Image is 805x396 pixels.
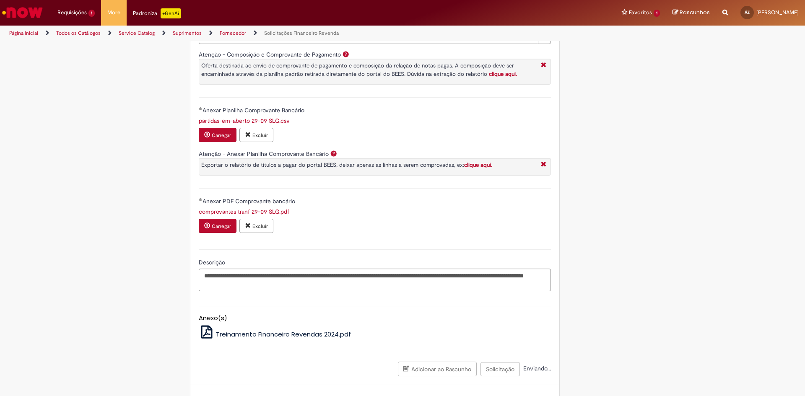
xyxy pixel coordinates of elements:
[199,117,290,124] a: Download de partidas-em-aberto 29-09 SLG.csv
[199,315,551,322] h5: Anexo(s)
[329,150,339,157] span: Ajuda para Atenção - Anexar Planilha Comprovante Bancário
[756,9,799,16] span: [PERSON_NAME]
[464,161,492,168] a: clique aqui.
[199,150,329,158] label: Atenção - Anexar Planilha Comprovante Bancário
[9,30,38,36] a: Página inicial
[239,128,273,142] button: Excluir anexo partidas-em-aberto 29-09 SLG.csv
[199,219,236,233] button: Carregar anexo de Anexar PDF Comprovante bancário Required
[212,223,231,230] small: Carregar
[654,10,660,17] span: 1
[199,330,351,339] a: Treinamento Financeiro Revendas 2024.pdf
[489,70,517,78] a: clique aqui.
[199,128,236,142] button: Carregar anexo de Anexar Planilha Comprovante Bancário Required
[212,132,231,139] small: Carregar
[199,259,227,266] span: Descrição
[199,51,341,58] label: Atenção - Composição e Comprovante de Pagamento
[201,62,517,78] span: Oferta destinada ao envio de comprovante de pagamento e composição da relação de notas pagas. A c...
[539,61,548,70] i: Fechar More information Por question_atencao
[133,8,181,18] div: Padroniza
[680,8,710,16] span: Rascunhos
[57,8,87,17] span: Requisições
[341,51,351,57] span: Ajuda para Atenção - Composição e Comprovante de Pagamento
[199,107,203,110] span: Obrigatório Preenchido
[673,9,710,17] a: Rascunhos
[201,161,492,168] span: Exportar o relatório de títulos a pagar do portal BEES, deixar apenas as linhas a serem comprovad...
[88,10,95,17] span: 1
[173,30,202,36] a: Suprimentos
[252,223,268,230] small: Excluir
[1,4,44,21] img: ServiceNow
[264,30,339,36] a: Solicitações Financeiro Revenda
[119,30,155,36] a: Service Catalog
[199,198,203,201] span: Obrigatório Preenchido
[203,197,297,205] span: Anexar PDF Comprovante bancário
[220,30,246,36] a: Fornecedor
[745,10,750,15] span: ÁZ
[199,269,551,291] textarea: Descrição
[522,365,551,372] span: Enviando...
[199,208,289,215] a: Download de comprovantes tranf 29-09 SLG.pdf
[539,160,548,169] i: Fechar More information Por question_atencao_comprovante_bancario
[203,106,306,114] span: Anexar Planilha Comprovante Bancário
[252,132,268,139] small: Excluir
[161,8,181,18] p: +GenAi
[239,219,273,233] button: Excluir anexo comprovantes tranf 29-09 SLG.pdf
[216,330,351,339] span: Treinamento Financeiro Revendas 2024.pdf
[629,8,652,17] span: Favoritos
[6,26,530,41] ul: Trilhas de página
[56,30,101,36] a: Todos os Catálogos
[107,8,120,17] span: More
